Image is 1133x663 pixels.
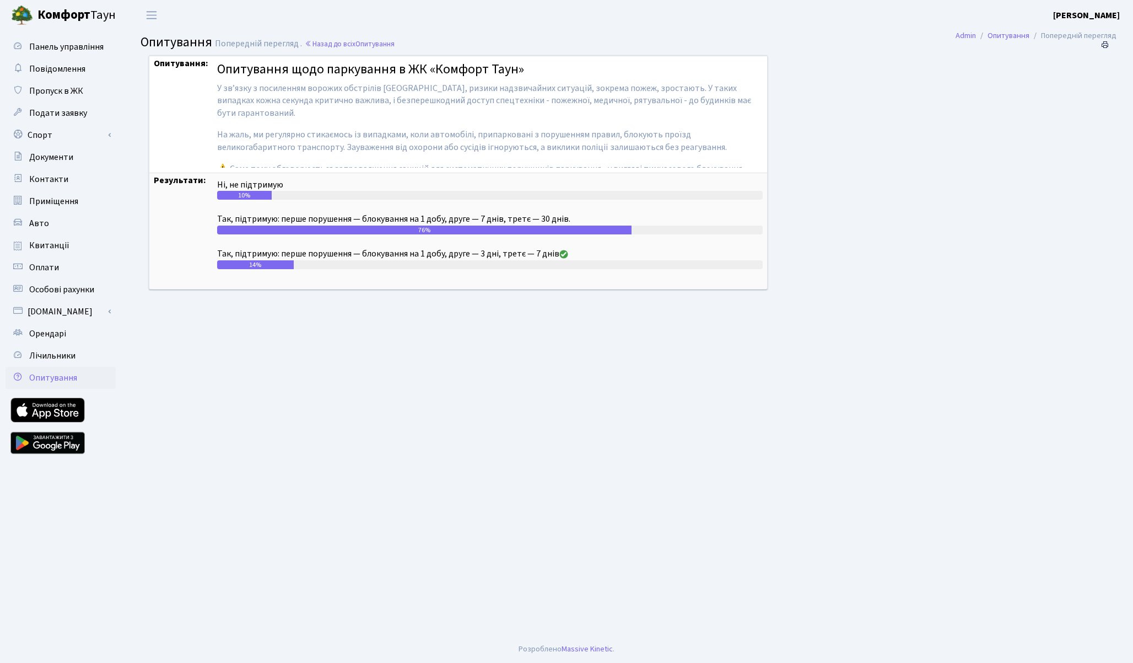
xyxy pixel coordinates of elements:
[305,39,395,49] a: Назад до всіхОпитування
[29,217,49,229] span: Авто
[6,323,116,345] a: Орендарі
[956,30,976,41] a: Admin
[6,212,116,234] a: Авто
[29,85,83,97] span: Пропуск в ЖК
[6,36,116,58] a: Панель управління
[29,195,78,207] span: Приміщення
[217,260,294,269] div: 14%
[217,191,272,200] div: 10%
[988,30,1029,41] a: Опитування
[6,80,116,102] a: Пропуск в ЖК
[217,226,632,234] div: 76%
[37,6,116,25] span: Таун
[215,38,302,50] span: Попередній перегляд .
[29,107,87,119] span: Подати заявку
[562,643,613,655] a: Massive Kinetic
[6,102,116,124] a: Подати заявку
[29,372,77,384] span: Опитування
[6,279,116,301] a: Особові рахунки
[141,33,212,52] span: Опитування
[217,82,763,261] span: У звʼязку з посиленням ворожих обстрілів [GEOGRAPHIC_DATA], ризики надзвичайних ситуацій, зокрема...
[29,63,85,75] span: Повідомлення
[6,58,116,80] a: Повідомлення
[1053,9,1120,22] a: [PERSON_NAME]
[217,163,763,188] p: ⚠️ Саме тому обговорюється запровадження санкцій для систематичних порушників паркування - у вигл...
[6,146,116,168] a: Документи
[519,643,614,655] div: Розроблено .
[217,129,763,154] p: На жаль, ми регулярно стикаємось із випадками, коли автомобілі, припарковані з порушенням правил,...
[29,350,75,362] span: Лічильники
[217,248,763,260] div: Так, підтримую: перше порушення — блокування на 1 добу, друге — 3 дні, третє — 7 днів
[154,57,208,69] strong: Опитування:
[6,345,116,367] a: Лічильники
[29,328,66,340] span: Орендарі
[37,6,90,24] b: Комфорт
[138,6,165,24] button: Переключити навігацію
[6,301,116,323] a: [DOMAIN_NAME]
[217,62,763,78] h4: Опитування щодо паркування в ЖК «Комфорт Таун»
[29,239,69,252] span: Квитанції
[29,284,94,296] span: Особові рахунки
[154,174,206,186] strong: Результати:
[217,179,763,191] div: Ні, не підтримую
[1053,9,1120,22] b: [PERSON_NAME]
[6,168,116,190] a: Контакти
[29,261,59,274] span: Оплати
[217,282,763,301] small: Голосів: 1170
[29,151,73,163] span: Документи
[29,41,104,53] span: Панель управління
[29,173,68,185] span: Контакти
[6,190,116,212] a: Приміщення
[11,4,33,26] img: logo.png
[939,24,1133,47] nav: breadcrumb
[6,256,116,279] a: Оплати
[1029,30,1116,42] li: Попередній перегляд
[355,39,395,49] span: Опитування
[6,367,116,389] a: Опитування
[217,213,763,226] div: Так, підтримую: перше порушення — блокування на 1 добу, друге — 7 днів, третє — 30 днів.
[6,234,116,256] a: Квитанції
[6,124,116,146] a: Спорт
